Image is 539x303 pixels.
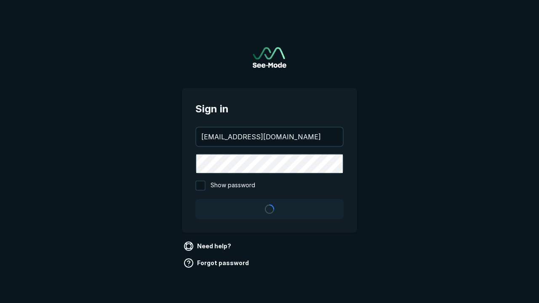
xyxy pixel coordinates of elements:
input: your@email.com [196,128,343,146]
a: Need help? [182,239,235,253]
a: Go to sign in [253,47,286,68]
img: See-Mode Logo [253,47,286,68]
span: Show password [211,181,255,191]
a: Forgot password [182,256,252,270]
span: Sign in [195,101,344,117]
